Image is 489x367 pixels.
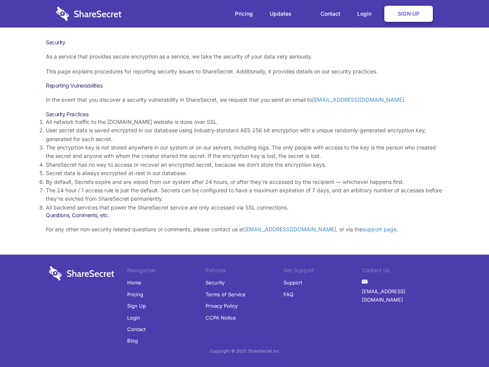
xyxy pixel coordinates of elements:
[127,335,138,346] a: Blog
[46,39,443,46] h1: Security
[206,266,284,277] li: Policies
[127,300,146,312] a: Sign Up
[46,67,443,76] p: This page explains procedures for reporting security issues to ShareSecret. Additionally, it prov...
[283,289,293,300] a: FAQ
[46,143,443,161] li: The encryption key is not stored anywhere in our system or on our servers, including logs. The on...
[127,289,143,300] a: Pricing
[127,277,141,288] a: Home
[362,266,440,277] li: Contact Us
[56,6,121,21] img: logo-wordmark-white-trans-d4663122ce5f474addd5e946df7df03e33cb6a1c49d2221995e7729f52c070b2.svg
[206,312,236,323] a: CCPA Notice
[127,323,146,335] a: Contact
[350,2,383,26] a: Login
[227,2,261,26] a: Pricing
[46,186,443,203] li: The 24 hour / 1 access rule is just the default. Secrets can be configured to have a maximum expi...
[206,277,225,288] a: Security
[49,266,114,281] img: logo-wordmark-white-trans-d4663122ce5f474addd5e946df7df03e33cb6a1c49d2221995e7729f52c070b2.svg
[363,226,397,232] a: support page
[312,96,404,103] a: [EMAIL_ADDRESS][DOMAIN_NAME]
[46,203,443,212] li: All backend services that power the ShareSecret service are only accessed via SSL connections.
[46,52,443,61] p: As a service that provides secure encryption as a service, we take the security of your data very...
[283,266,362,277] li: Get Support
[244,226,336,232] a: [EMAIL_ADDRESS][DOMAIN_NAME]
[46,82,443,89] h3: Reporting Vulnerabilities
[46,225,443,234] p: For any other non-security related questions or comments, please contact us at , or via the .
[46,178,443,186] li: By default, Secrets expire and are wiped from our system after 24 hours, or after they’re accesse...
[46,169,443,177] li: Secret data is always encrypted at-rest in our database.
[46,96,443,104] p: In the event that you discover a security vulnerability in ShareSecret, we request that you send ...
[362,286,440,306] a: [EMAIL_ADDRESS][DOMAIN_NAME]
[46,111,443,118] h3: Security Practices
[206,300,238,312] a: Privacy Policy
[384,6,433,22] a: Sign Up
[46,118,443,126] li: All network traffic to the [DOMAIN_NAME] website is done over SSL.
[127,312,140,323] a: Login
[283,277,302,288] a: Support
[46,212,443,219] h3: Questions, Comments, etc.
[313,2,348,26] a: Contact
[206,289,246,300] a: Terms of Service
[46,161,443,169] li: ShareSecret has no way to access or recover an encrypted secret, because we don’t store the encry...
[127,266,206,277] li: Navigation
[46,126,443,143] li: User secret data is saved encrypted in our database using industry-standard AES 256 bit encryptio...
